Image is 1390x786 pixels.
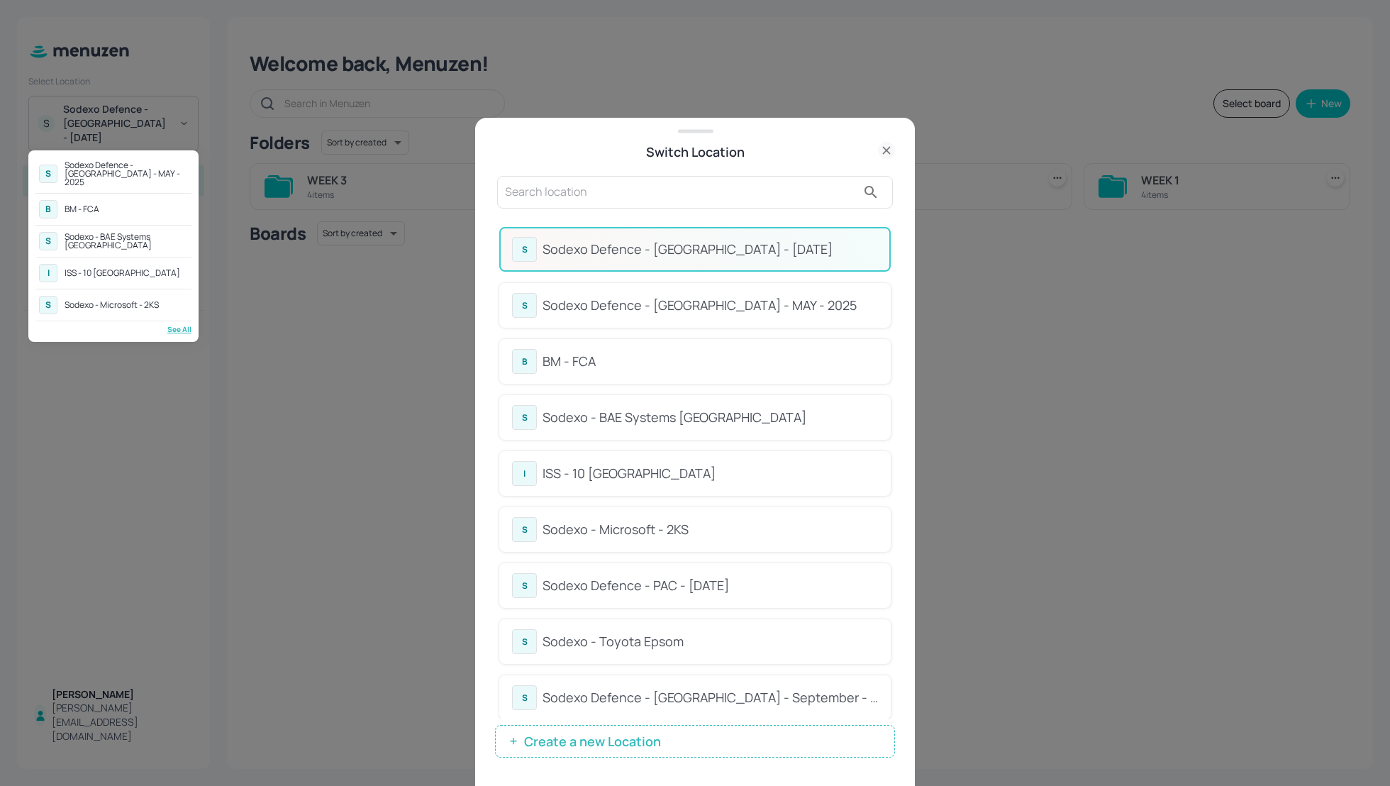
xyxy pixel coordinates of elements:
[65,161,188,187] div: Sodexo Defence - [GEOGRAPHIC_DATA] - MAY - 2025
[39,296,57,314] div: S
[39,232,57,250] div: S
[35,324,191,335] div: See All
[39,165,57,183] div: S
[39,200,57,218] div: B
[65,233,188,250] div: Sodexo - BAE Systems [GEOGRAPHIC_DATA]
[39,264,57,282] div: I
[65,269,180,277] div: ISS - 10 [GEOGRAPHIC_DATA]
[65,301,159,309] div: Sodexo - Microsoft - 2KS
[65,205,99,214] div: BM - FCA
